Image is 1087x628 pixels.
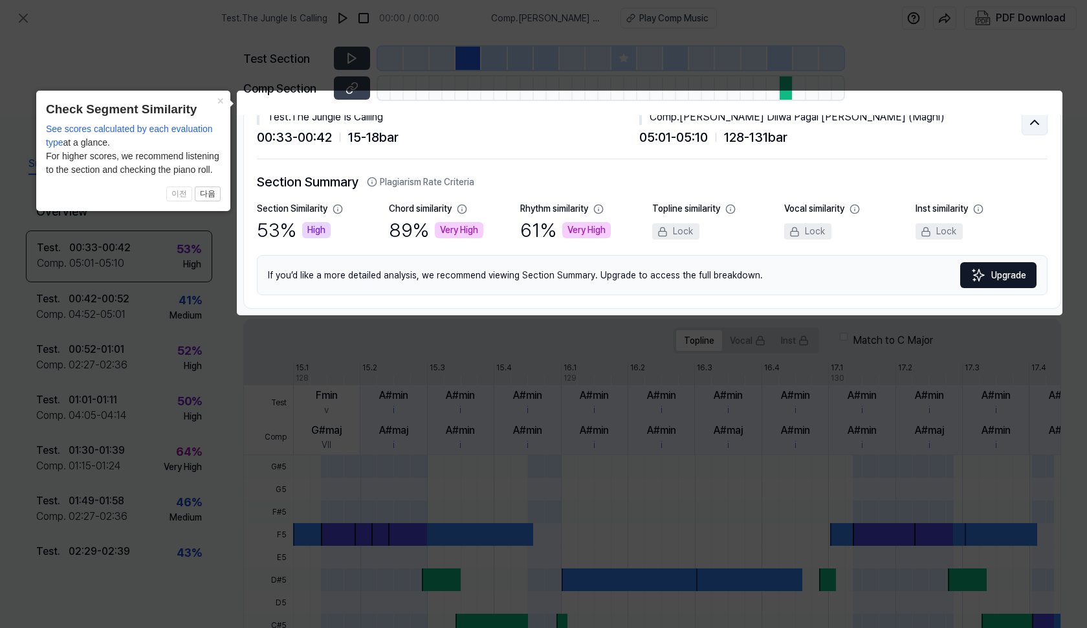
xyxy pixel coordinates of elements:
[195,186,221,202] button: 다음
[210,91,230,109] button: Close
[960,262,1037,288] button: Upgrade
[348,128,399,147] span: 15 - 18 bar
[302,222,331,238] div: High
[916,223,963,240] div: Lock
[724,128,787,147] span: 128 - 131 bar
[562,222,611,238] div: Very High
[257,202,327,216] div: Section Similarity
[257,216,331,245] div: 53 %
[520,202,588,216] div: Rhythm similarity
[639,109,1022,125] div: Comp . [PERSON_NAME] Dilwa Pagal [PERSON_NAME] (Maghi)
[435,222,483,238] div: Very High
[367,175,474,189] button: Plagiarism Rate Criteria
[46,124,213,148] span: See scores calculated by each evaluation type
[652,223,699,240] div: Lock
[46,100,221,119] header: Check Segment Similarity
[652,202,720,216] div: Topline similarity
[916,202,968,216] div: Inst similarity
[46,122,221,177] div: at a glance. For higher scores, we recommend listening to the section and checking the piano roll.
[389,216,483,245] div: 89 %
[520,216,611,245] div: 61 %
[257,255,1048,295] div: If you’d like a more detailed analysis, we recommend viewing Section Summary. Upgrade to access t...
[257,128,332,147] span: 00:33 - 00:42
[971,267,986,283] img: Sparkles
[960,262,1037,288] a: SparklesUpgrade
[639,128,708,147] span: 05:01 - 05:10
[257,172,1048,192] h2: Section Summary
[389,202,452,216] div: Chord similarity
[784,223,831,240] div: Lock
[784,202,844,216] div: Vocal similarity
[257,109,639,125] div: Test . The Jungle Is Calling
